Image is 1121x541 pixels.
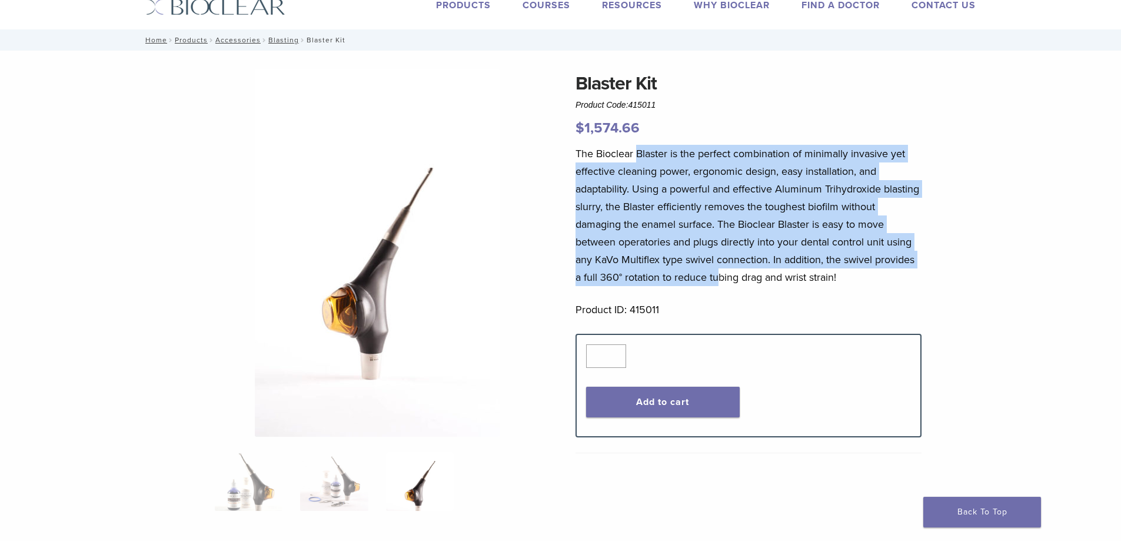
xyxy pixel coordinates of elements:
button: Add to cart [586,387,740,417]
a: Home [142,36,167,44]
img: Blaster Kit - Image 2 [300,452,368,511]
a: Back To Top [923,497,1041,527]
a: Accessories [215,36,261,44]
span: / [261,37,268,43]
bdi: 1,574.66 [576,120,640,137]
img: Bioclear-Blaster-Kit-Simplified-1-e1548850725122-324x324.jpg [215,452,282,511]
p: The Bioclear Blaster is the perfect combination of minimally invasive yet effective cleaning powe... [576,145,922,286]
span: 415011 [628,100,656,109]
a: Products [175,36,208,44]
img: Blaster Kit - Image 3 [386,452,454,511]
span: / [299,37,307,43]
nav: Blaster Kit [137,29,984,51]
h1: Blaster Kit [576,69,922,98]
span: $ [576,120,584,137]
span: Product Code: [576,100,656,109]
span: / [167,37,175,43]
span: / [208,37,215,43]
img: Blaster Kit - Image 3 [255,69,500,437]
p: Product ID: 415011 [576,301,922,318]
a: Blasting [268,36,299,44]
